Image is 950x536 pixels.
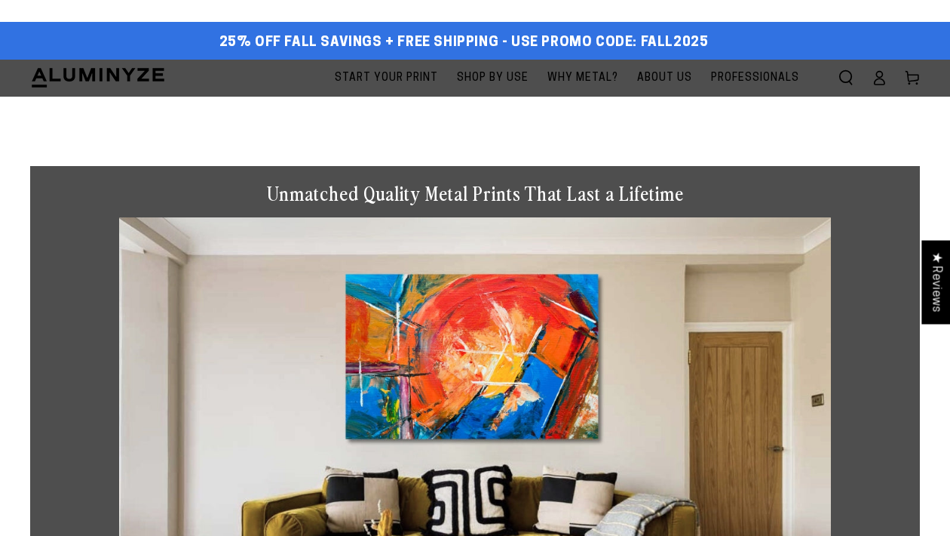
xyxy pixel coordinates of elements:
span: Start Your Print [335,69,438,88]
img: Aluminyze [30,66,166,89]
a: About Us [630,60,700,97]
summary: Search our site [829,61,863,94]
a: Professionals [703,60,807,97]
a: Start Your Print [327,60,446,97]
h1: Unmatched Quality Metal Prints That Last a Lifetime [119,181,831,206]
div: Click to open Judge.me floating reviews tab [921,240,950,324]
span: Why Metal? [547,69,618,88]
h1: Metal Prints [30,97,920,136]
span: Professionals [711,69,799,88]
a: Why Metal? [540,60,626,97]
span: About Us [637,69,692,88]
span: Shop By Use [457,69,529,88]
span: 25% off FALL Savings + Free Shipping - Use Promo Code: FALL2025 [219,35,709,51]
a: Shop By Use [449,60,536,97]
